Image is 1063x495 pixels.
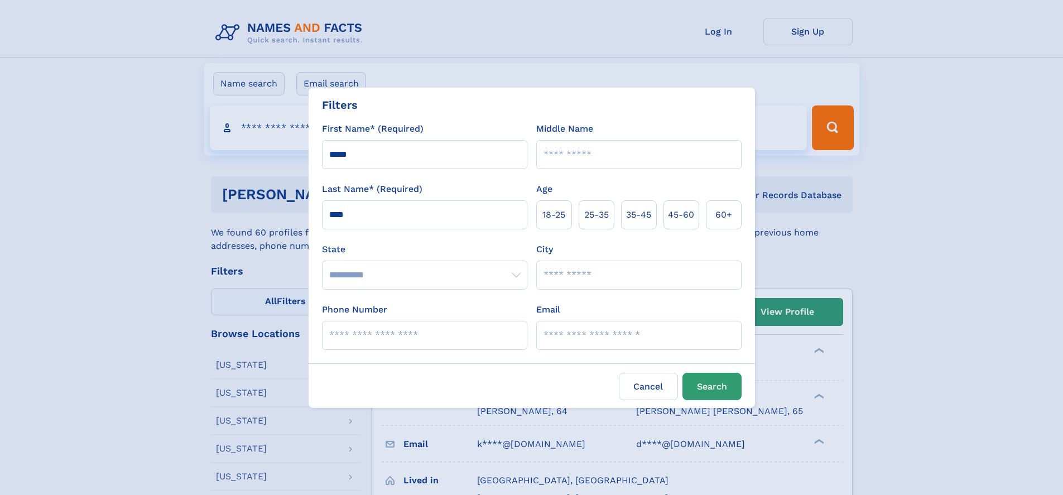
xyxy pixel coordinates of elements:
[626,208,651,222] span: 35‑45
[619,373,678,400] label: Cancel
[536,182,552,196] label: Age
[322,243,527,256] label: State
[536,243,553,256] label: City
[715,208,732,222] span: 60+
[322,122,424,136] label: First Name* (Required)
[536,303,560,316] label: Email
[322,97,358,113] div: Filters
[542,208,565,222] span: 18‑25
[584,208,609,222] span: 25‑35
[536,122,593,136] label: Middle Name
[682,373,742,400] button: Search
[322,303,387,316] label: Phone Number
[668,208,694,222] span: 45‑60
[322,182,422,196] label: Last Name* (Required)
